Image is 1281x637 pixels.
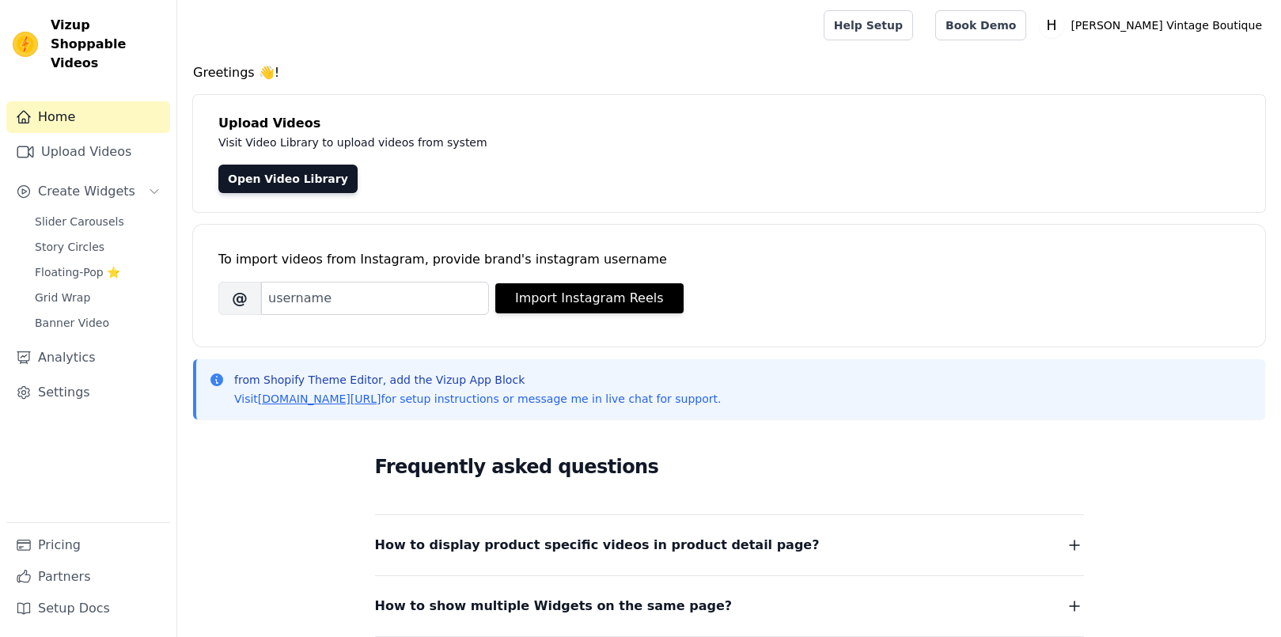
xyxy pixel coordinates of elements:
a: Home [6,101,170,133]
a: Book Demo [935,10,1026,40]
p: Visit Video Library to upload videos from system [218,133,927,152]
span: How to show multiple Widgets on the same page? [375,595,733,617]
button: How to display product specific videos in product detail page? [375,534,1084,556]
span: Banner Video [35,315,109,331]
button: H [PERSON_NAME] Vintage Boutique [1039,11,1268,40]
a: Slider Carousels [25,210,170,233]
h4: Upload Videos [218,114,1240,133]
a: Banner Video [25,312,170,334]
span: Create Widgets [38,182,135,201]
input: username [261,282,489,315]
button: How to show multiple Widgets on the same page? [375,595,1084,617]
button: Create Widgets [6,176,170,207]
p: Visit for setup instructions or message me in live chat for support. [234,391,721,407]
text: H [1047,17,1057,33]
span: Story Circles [35,239,104,255]
a: Open Video Library [218,165,358,193]
span: Grid Wrap [35,290,90,305]
a: Analytics [6,342,170,373]
h4: Greetings 👋! [193,63,1265,82]
button: Import Instagram Reels [495,283,684,313]
a: Partners [6,561,170,593]
div: To import videos from Instagram, provide brand's instagram username [218,250,1240,269]
p: [PERSON_NAME] Vintage Boutique [1064,11,1268,40]
span: @ [218,282,261,315]
h2: Frequently asked questions [375,451,1084,483]
a: Upload Videos [6,136,170,168]
span: Slider Carousels [35,214,124,229]
a: Setup Docs [6,593,170,624]
a: Settings [6,377,170,408]
a: Story Circles [25,236,170,258]
p: from Shopify Theme Editor, add the Vizup App Block [234,372,721,388]
a: Pricing [6,529,170,561]
a: Floating-Pop ⭐ [25,261,170,283]
a: Grid Wrap [25,286,170,309]
span: How to display product specific videos in product detail page? [375,534,820,556]
a: Help Setup [824,10,913,40]
span: Floating-Pop ⭐ [35,264,120,280]
span: Vizup Shoppable Videos [51,16,164,73]
a: [DOMAIN_NAME][URL] [258,392,381,405]
img: Vizup [13,32,38,57]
